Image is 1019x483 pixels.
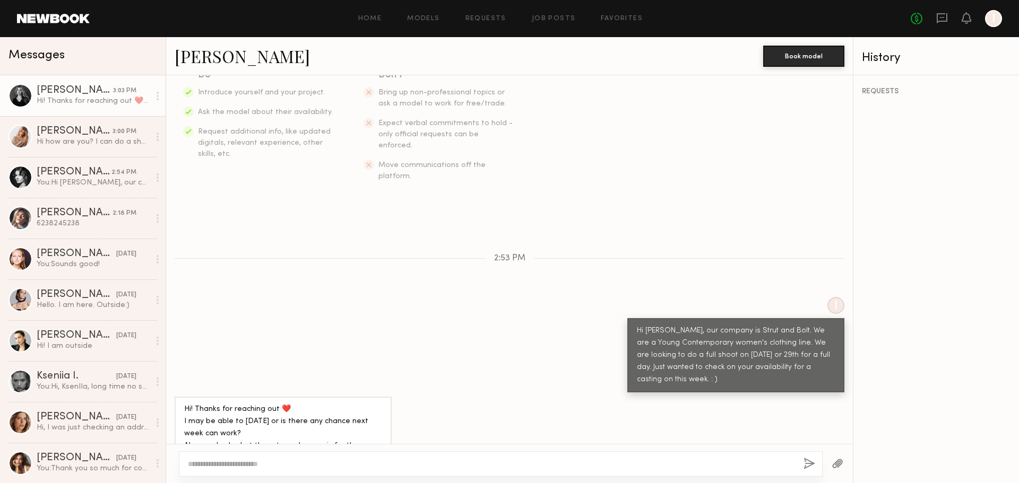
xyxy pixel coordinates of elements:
a: Home [358,15,382,22]
div: [PERSON_NAME] [37,208,113,218]
a: Book model [763,51,844,60]
div: History [862,52,1011,64]
div: You: Hi [PERSON_NAME], our company is Strut and Bolt. We are a Young Contemporary women's clothin... [37,178,150,188]
a: Favorites [601,15,643,22]
div: [PERSON_NAME] [37,167,111,178]
a: Models [407,15,439,22]
div: [PERSON_NAME] [37,126,113,137]
div: [DATE] [116,249,136,259]
span: Introduce yourself and your project. [198,89,325,96]
div: [DATE] [116,290,136,300]
div: Hi! Thanks for reaching out ❤️ I may be able to [DATE] or is there any chance next week can work?... [184,403,382,464]
div: Hi, I was just checking an address for [DATE]. Is there a suite number ? [37,423,150,433]
span: Request additional info, like updated digitals, relevant experience, other skills, etc. [198,128,331,157]
div: Kseniia I. [37,371,116,382]
div: [PERSON_NAME] [37,453,116,463]
div: Hello. I am here. Outside:) [37,300,150,310]
span: Messages [8,49,65,62]
a: Job Posts [532,15,576,22]
div: [DATE] [116,453,136,463]
span: Ask the model about their availability. [198,109,333,116]
a: [PERSON_NAME] [175,45,310,67]
div: You: Hi, KsenIIa, long time no see~ We’re hoping to do a quick casting. Would you be able to come... [37,382,150,392]
div: [DATE] [116,412,136,423]
div: [DATE] [116,331,136,341]
div: Hi! Thanks for reaching out ❤️ I may be able to [DATE] or is there any chance next week can work?... [37,96,150,106]
span: Bring up non-professional topics or ask a model to work for free/trade. [378,89,506,107]
span: Expect verbal commitments to hold - only official requests can be enforced. [378,120,513,149]
span: Move communications off the platform. [378,162,486,180]
div: [PERSON_NAME] [37,85,113,96]
div: Hi [PERSON_NAME], our company is Strut and Bolt. We are a Young Contemporary women's clothing lin... [637,325,835,386]
div: 6238245238 [37,218,150,229]
span: 2:53 PM [494,254,525,263]
div: REQUESTS [862,88,1011,95]
div: [PERSON_NAME] [37,249,116,259]
div: Hi! I am outside [37,341,150,351]
div: Do [198,68,334,83]
div: 3:00 PM [113,127,136,137]
button: Book model [763,46,844,67]
div: You: Sounds good! [37,259,150,269]
a: I [985,10,1002,27]
div: [PERSON_NAME] [37,289,116,300]
div: [PERSON_NAME] [37,412,116,423]
div: Hi how are you? I can do a shoot on the 25th if thats available. Next week works better for me fo... [37,137,150,147]
div: 2:18 PM [113,208,136,218]
div: [DATE] [116,372,136,382]
div: You: Thank you so much for coming to the casting this time! Unfortunately, it looks like we won't... [37,463,150,473]
div: 3:03 PM [113,86,136,96]
div: Don’t [378,68,514,83]
div: 2:54 PM [111,168,136,178]
div: [PERSON_NAME] [37,330,116,341]
a: Requests [465,15,506,22]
